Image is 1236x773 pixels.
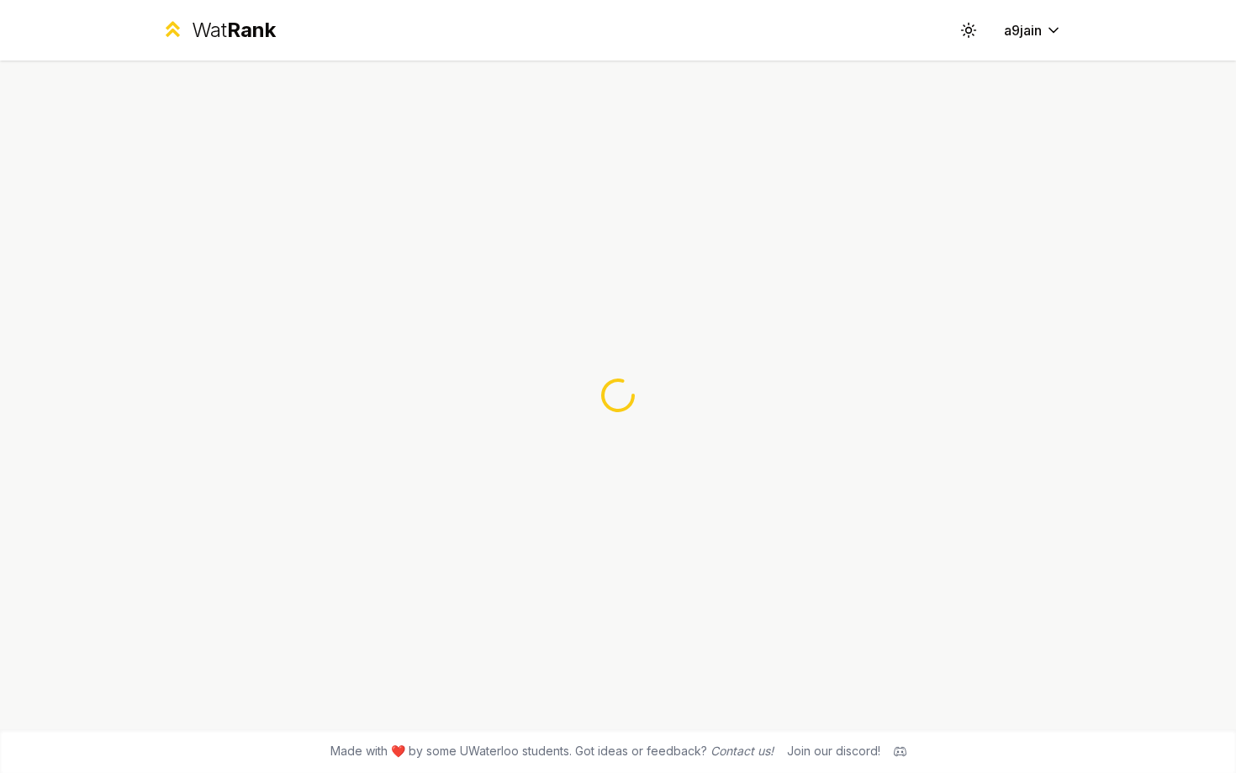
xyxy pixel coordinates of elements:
span: Rank [227,18,276,42]
button: a9jain [990,15,1075,45]
span: Made with ❤️ by some UWaterloo students. Got ideas or feedback? [330,743,774,760]
div: Wat [192,17,276,44]
div: Join our discord! [787,743,880,760]
span: a9jain [1004,20,1042,40]
a: Contact us! [710,744,774,758]
a: WatRank [161,17,276,44]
